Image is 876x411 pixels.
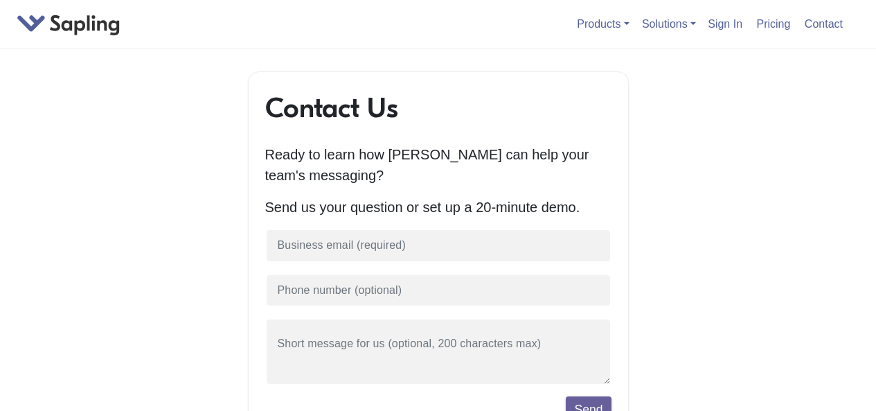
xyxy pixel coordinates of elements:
[702,12,748,35] a: Sign In
[265,274,611,308] input: Phone number (optional)
[751,12,796,35] a: Pricing
[577,18,629,30] a: Products
[265,197,611,218] p: Send us your question or set up a 20-minute demo.
[265,144,611,186] p: Ready to learn how [PERSON_NAME] can help your team's messaging?
[799,12,848,35] a: Contact
[642,18,696,30] a: Solutions
[265,91,611,125] h1: Contact Us
[265,229,611,263] input: Business email (required)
